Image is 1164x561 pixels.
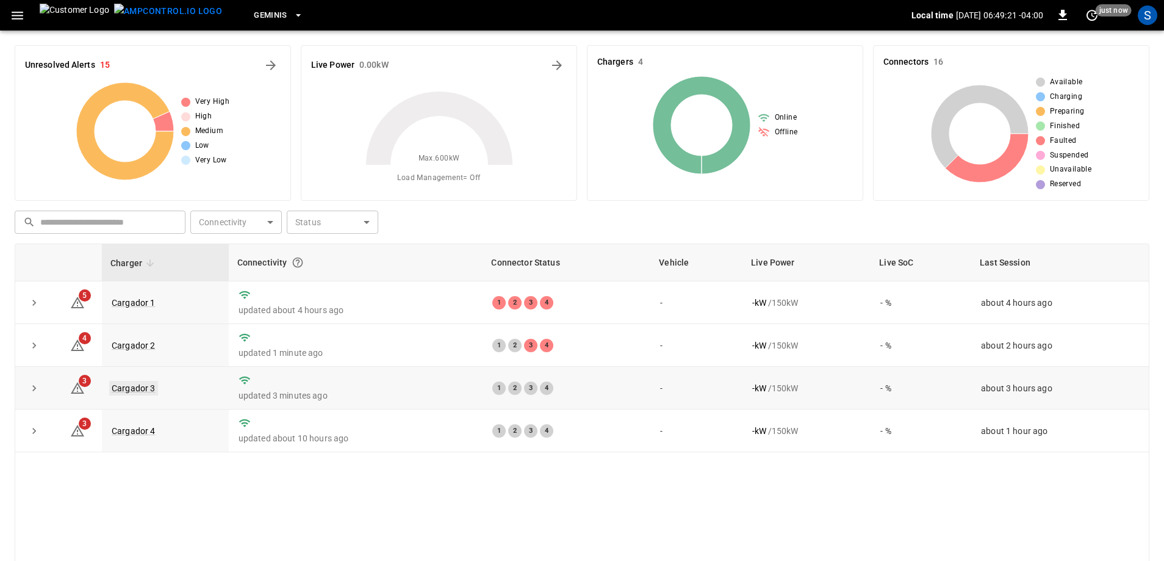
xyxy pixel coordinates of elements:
[540,382,553,395] div: 4
[249,4,308,27] button: Geminis
[195,140,209,152] span: Low
[25,59,95,72] h6: Unresolved Alerts
[254,9,287,23] span: Geminis
[871,324,971,367] td: - %
[752,339,766,352] p: - kW
[492,382,506,395] div: 1
[110,256,158,270] span: Charger
[25,336,43,355] button: expand row
[70,339,85,349] a: 4
[752,382,766,394] p: - kW
[359,59,389,72] h6: 0.00 kW
[492,296,506,309] div: 1
[1082,5,1102,25] button: set refresh interval
[25,422,43,440] button: expand row
[79,418,91,430] span: 3
[871,367,971,410] td: - %
[79,332,91,344] span: 4
[971,324,1149,367] td: about 2 hours ago
[508,424,522,438] div: 2
[79,289,91,302] span: 5
[752,382,861,394] div: / 150 kW
[650,244,742,281] th: Vehicle
[971,281,1149,324] td: about 4 hours ago
[1138,5,1157,25] div: profile-icon
[650,410,742,452] td: -
[40,4,109,27] img: Customer Logo
[524,424,537,438] div: 3
[483,244,650,281] th: Connector Status
[25,379,43,397] button: expand row
[540,296,553,309] div: 4
[524,339,537,352] div: 3
[971,244,1149,281] th: Last Session
[971,367,1149,410] td: about 3 hours ago
[547,56,567,75] button: Energy Overview
[112,426,156,436] a: Cargador 4
[25,294,43,312] button: expand row
[195,125,223,137] span: Medium
[239,389,473,402] p: updated 3 minutes ago
[650,281,742,324] td: -
[239,432,473,444] p: updated about 10 hours ago
[752,425,861,437] div: / 150 kW
[1050,106,1085,118] span: Preparing
[752,297,861,309] div: / 150 kW
[650,367,742,410] td: -
[775,112,797,124] span: Online
[956,9,1043,21] p: [DATE] 06:49:21 -04:00
[419,153,460,165] span: Max. 600 kW
[883,56,929,69] h6: Connectors
[508,339,522,352] div: 2
[1050,135,1077,147] span: Faulted
[911,9,954,21] p: Local time
[871,410,971,452] td: - %
[397,172,480,184] span: Load Management = Off
[775,126,798,139] span: Offline
[1050,76,1083,89] span: Available
[195,154,227,167] span: Very Low
[237,252,475,273] div: Connectivity
[508,296,522,309] div: 2
[112,341,156,350] a: Cargador 2
[492,339,506,352] div: 1
[597,56,633,69] h6: Chargers
[114,4,222,19] img: ampcontrol.io logo
[540,424,553,438] div: 4
[492,424,506,438] div: 1
[195,96,230,108] span: Very High
[752,425,766,437] p: - kW
[100,59,110,72] h6: 15
[239,304,473,316] p: updated about 4 hours ago
[752,297,766,309] p: - kW
[79,375,91,387] span: 3
[871,281,971,324] td: - %
[70,425,85,435] a: 3
[524,382,537,395] div: 3
[70,297,85,306] a: 5
[1050,91,1082,103] span: Charging
[1050,150,1089,162] span: Suspended
[1050,164,1091,176] span: Unavailable
[70,383,85,393] a: 3
[742,244,871,281] th: Live Power
[287,252,309,273] button: Connection between the charger and our software.
[261,56,281,75] button: All Alerts
[112,298,156,308] a: Cargador 1
[524,296,537,309] div: 3
[1050,178,1081,190] span: Reserved
[1096,4,1132,16] span: just now
[540,339,553,352] div: 4
[650,324,742,367] td: -
[239,347,473,359] p: updated 1 minute ago
[871,244,971,281] th: Live SoC
[109,381,158,396] a: Cargador 3
[1050,120,1080,132] span: Finished
[971,410,1149,452] td: about 1 hour ago
[508,382,522,395] div: 2
[195,110,212,123] span: High
[933,56,943,69] h6: 16
[752,339,861,352] div: / 150 kW
[638,56,643,69] h6: 4
[311,59,354,72] h6: Live Power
